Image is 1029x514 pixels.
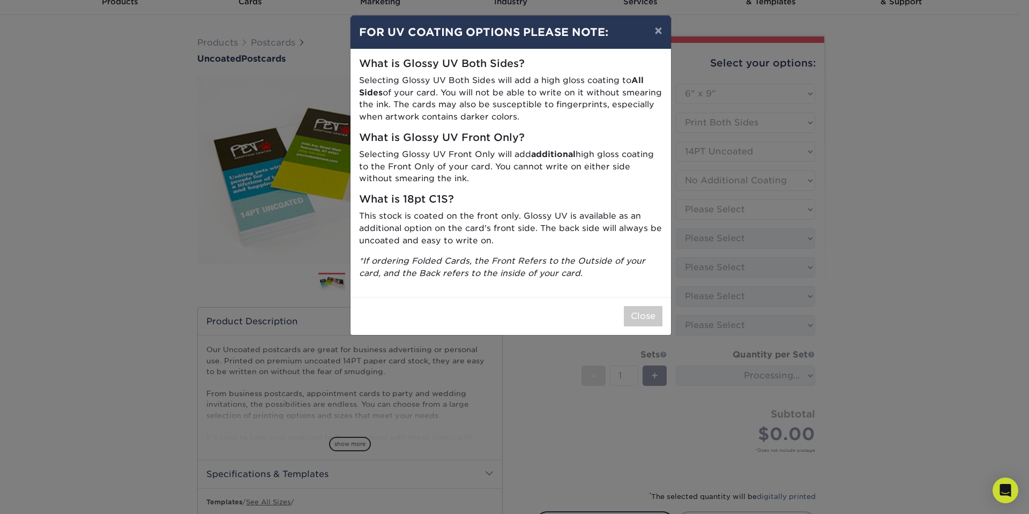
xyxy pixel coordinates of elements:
[359,58,662,70] h5: What is Glossy UV Both Sides?
[993,478,1018,503] div: Open Intercom Messenger
[359,193,662,206] h5: What is 18pt C1S?
[646,16,670,46] button: ×
[624,306,662,326] button: Close
[359,210,662,247] p: This stock is coated on the front only. Glossy UV is available as an additional option on the car...
[531,149,576,159] strong: additional
[359,256,645,278] i: *If ordering Folded Cards, the Front Refers to the Outside of your card, and the Back refers to t...
[359,132,662,144] h5: What is Glossy UV Front Only?
[359,24,662,40] h4: FOR UV COATING OPTIONS PLEASE NOTE:
[359,75,662,123] p: Selecting Glossy UV Both Sides will add a high gloss coating to of your card. You will not be abl...
[359,148,662,185] p: Selecting Glossy UV Front Only will add high gloss coating to the Front Only of your card. You ca...
[359,75,644,98] strong: All Sides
